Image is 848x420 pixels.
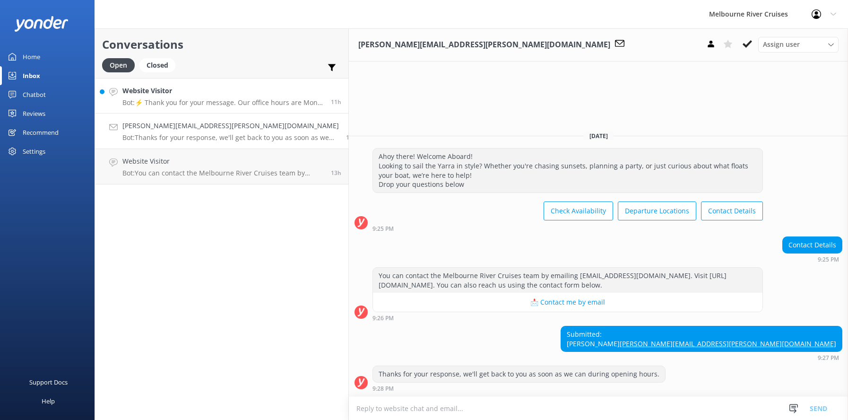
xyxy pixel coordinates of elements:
[561,354,842,361] div: Aug 28 2025 09:27pm (UTC +10:00) Australia/Sydney
[122,98,324,107] p: Bot: ⚡ Thank you for your message. Our office hours are Mon - Fri 9.30am - 5pm. We'll get back to...
[758,37,839,52] div: Assign User
[372,385,666,392] div: Aug 28 2025 09:28pm (UTC +10:00) Australia/Sydney
[23,66,40,85] div: Inbox
[95,149,348,184] a: Website VisitorBot:You can contact the Melbourne River Cruises team by emailing [EMAIL_ADDRESS][D...
[372,226,394,232] strong: 9:25 PM
[42,392,55,411] div: Help
[782,256,842,262] div: Aug 28 2025 09:25pm (UTC +10:00) Australia/Sydney
[373,293,762,312] button: 📩 Contact me by email
[122,156,324,166] h4: Website Visitor
[23,104,45,123] div: Reviews
[23,123,59,142] div: Recommend
[14,16,69,32] img: yonder-white-logo.png
[584,132,614,140] span: [DATE]
[373,366,665,382] div: Thanks for your response, we'll get back to you as soon as we can during opening hours.
[102,58,135,72] div: Open
[701,201,763,220] button: Contact Details
[544,201,613,220] button: Check Availability
[818,257,839,262] strong: 9:25 PM
[95,114,348,149] a: [PERSON_NAME][EMAIL_ADDRESS][PERSON_NAME][DOMAIN_NAME]Bot:Thanks for your response, we'll get bac...
[23,47,40,66] div: Home
[102,60,139,70] a: Open
[372,315,763,321] div: Aug 28 2025 09:26pm (UTC +10:00) Australia/Sydney
[372,386,394,392] strong: 9:28 PM
[139,58,175,72] div: Closed
[618,201,696,220] button: Departure Locations
[561,326,842,351] div: Submitted: [PERSON_NAME]
[23,142,45,161] div: Settings
[122,169,324,177] p: Bot: You can contact the Melbourne River Cruises team by emailing [EMAIL_ADDRESS][DOMAIN_NAME]. V...
[620,339,836,348] a: [PERSON_NAME][EMAIL_ADDRESS][PERSON_NAME][DOMAIN_NAME]
[139,60,180,70] a: Closed
[783,237,842,253] div: Contact Details
[372,315,394,321] strong: 9:26 PM
[373,149,762,192] div: Ahoy there! Welcome Aboard! Looking to sail the Yarra in style? Whether you're chasing sunsets, p...
[372,225,763,232] div: Aug 28 2025 09:25pm (UTC +10:00) Australia/Sydney
[29,373,68,392] div: Support Docs
[122,86,324,96] h4: Website Visitor
[102,35,341,53] h2: Conversations
[331,98,341,106] span: Aug 28 2025 09:44pm (UTC +10:00) Australia/Sydney
[95,78,348,114] a: Website VisitorBot:⚡ Thank you for your message. Our office hours are Mon - Fri 9.30am - 5pm. We'...
[763,39,800,50] span: Assign user
[122,121,339,131] h4: [PERSON_NAME][EMAIL_ADDRESS][PERSON_NAME][DOMAIN_NAME]
[331,169,341,177] span: Aug 28 2025 07:45pm (UTC +10:00) Australia/Sydney
[818,355,839,361] strong: 9:27 PM
[373,268,762,293] div: You can contact the Melbourne River Cruises team by emailing [EMAIL_ADDRESS][DOMAIN_NAME]. Visit ...
[122,133,339,142] p: Bot: Thanks for your response, we'll get back to you as soon as we can during opening hours.
[358,39,610,51] h3: [PERSON_NAME][EMAIL_ADDRESS][PERSON_NAME][DOMAIN_NAME]
[23,85,46,104] div: Chatbot
[346,133,356,141] span: Aug 28 2025 09:27pm (UTC +10:00) Australia/Sydney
